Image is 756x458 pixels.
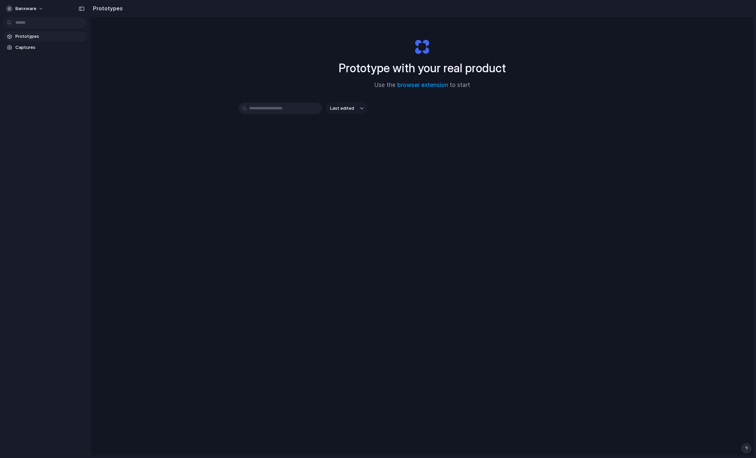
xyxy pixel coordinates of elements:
[3,42,87,53] a: Captures
[15,33,84,40] span: Prototypes
[15,44,84,51] span: Captures
[339,59,506,77] h1: Prototype with your real product
[326,103,367,114] button: Last edited
[3,31,87,41] a: Prototypes
[330,105,354,112] span: Last edited
[90,4,123,12] h2: Prototypes
[374,81,470,90] span: Use the to start
[15,5,36,12] span: Banxware
[397,82,448,88] a: browser extension
[3,3,47,14] button: Banxware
